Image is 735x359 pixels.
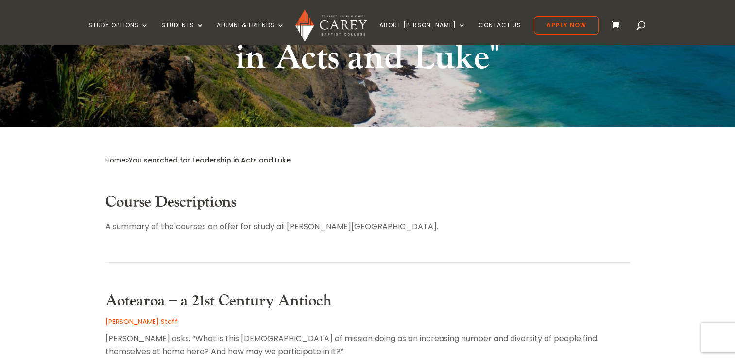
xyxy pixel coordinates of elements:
[217,22,285,45] a: Alumni & Friends
[105,155,126,165] a: Home
[129,155,291,165] span: You searched for Leadership in Acts and Luke
[105,317,178,326] a: [PERSON_NAME] Staff
[105,291,332,311] a: Aotearoa – a 21st Century Antioch
[105,220,630,233] p: A summary of the courses on offer for study at [PERSON_NAME][GEOGRAPHIC_DATA].
[161,22,204,45] a: Students
[88,22,149,45] a: Study Options
[105,192,236,212] a: Course Descriptions
[295,9,367,42] img: Carey Baptist College
[105,155,291,165] span: »
[479,22,521,45] a: Contact Us
[379,22,466,45] a: About [PERSON_NAME]
[534,16,599,35] a: Apply Now
[105,332,630,358] p: [PERSON_NAME] asks, “What is this [DEMOGRAPHIC_DATA] of mission doing as an increasing number and...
